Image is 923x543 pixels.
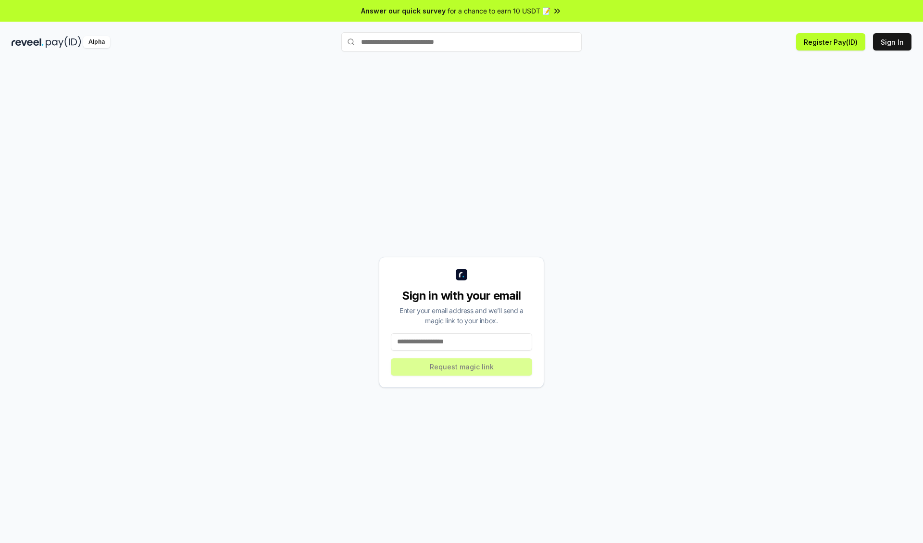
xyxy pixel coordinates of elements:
img: logo_small [456,269,467,280]
img: reveel_dark [12,36,44,48]
div: Enter your email address and we’ll send a magic link to your inbox. [391,305,532,326]
img: pay_id [46,36,81,48]
div: Alpha [83,36,110,48]
span: for a chance to earn 10 USDT 📝 [448,6,550,16]
span: Answer our quick survey [361,6,446,16]
div: Sign in with your email [391,288,532,303]
button: Sign In [873,33,911,51]
button: Register Pay(ID) [796,33,865,51]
